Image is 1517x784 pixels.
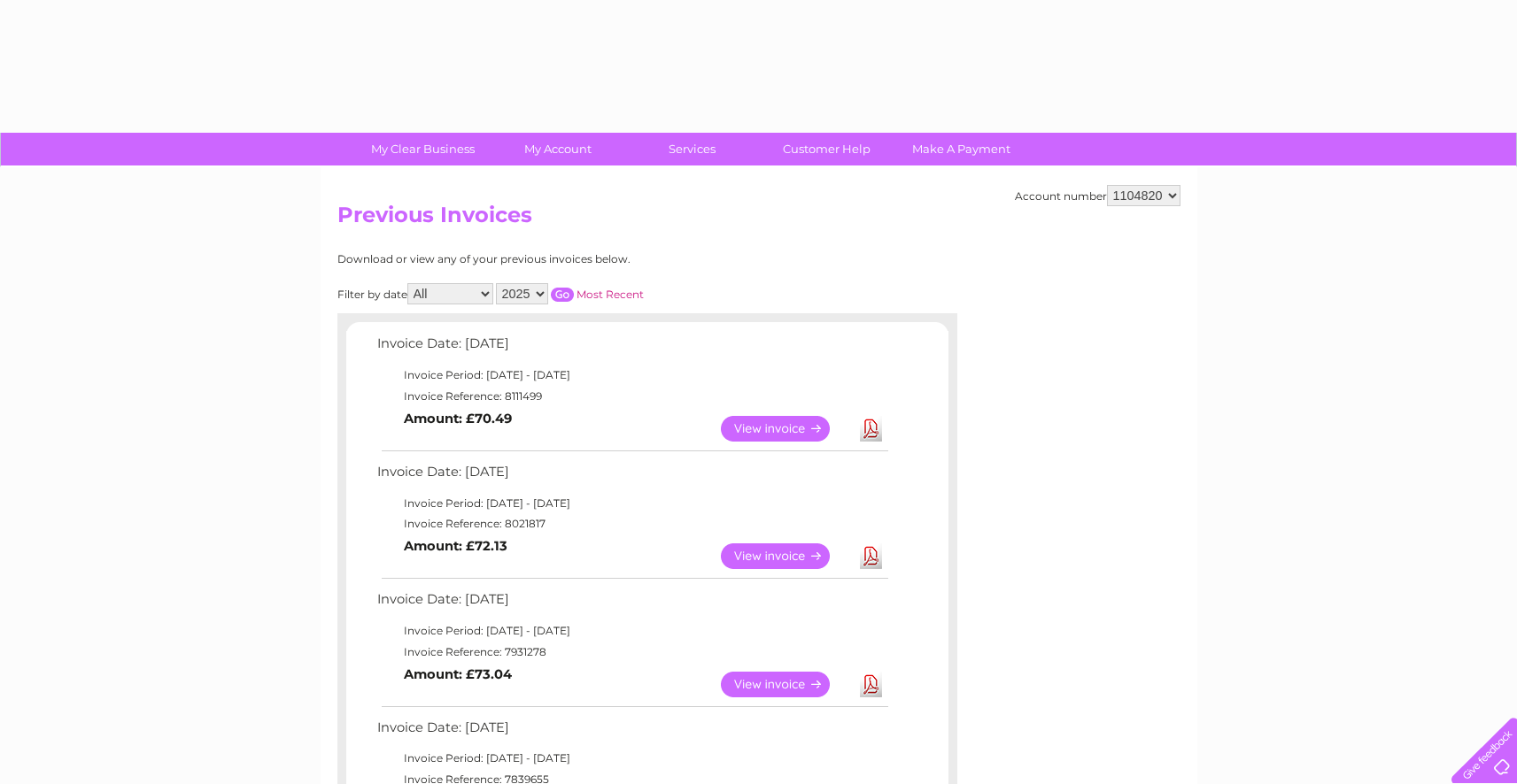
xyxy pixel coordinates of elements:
[754,133,900,165] a: Customer Help
[484,133,631,165] a: My Account
[888,133,1034,165] a: Make A Payment
[373,493,891,514] td: Invoice Period: [DATE] - [DATE]
[373,365,891,386] td: Invoice Period: [DATE] - [DATE]
[404,666,512,682] b: Amount: £73.04
[860,543,882,569] a: Download
[404,411,512,427] b: Amount: £70.49
[350,133,496,165] a: My Clear Business
[337,283,802,304] div: Filter by date
[373,588,891,620] td: Invoice Date: [DATE]
[721,672,851,697] a: View
[373,642,891,663] td: Invoice Reference: 7931278
[860,416,882,442] a: Download
[619,133,765,165] a: Services
[373,386,891,407] td: Invoice Reference: 8111499
[1015,185,1180,206] div: Account number
[337,253,802,265] div: Download or view any of your previous invoices below.
[860,672,882,697] a: Download
[373,620,891,642] td: Invoice Period: [DATE] - [DATE]
[373,460,891,493] td: Invoice Date: [DATE]
[337,203,1180,236] h2: Previous Invoices
[404,538,507,554] b: Amount: £72.13
[577,288,644,301] a: Most Recent
[373,716,891,749] td: Invoice Date: [DATE]
[373,332,891,365] td: Invoice Date: [DATE]
[721,543,851,569] a: View
[721,416,851,442] a: View
[373,748,891,769] td: Invoice Period: [DATE] - [DATE]
[373,513,891,534] td: Invoice Reference: 8021817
